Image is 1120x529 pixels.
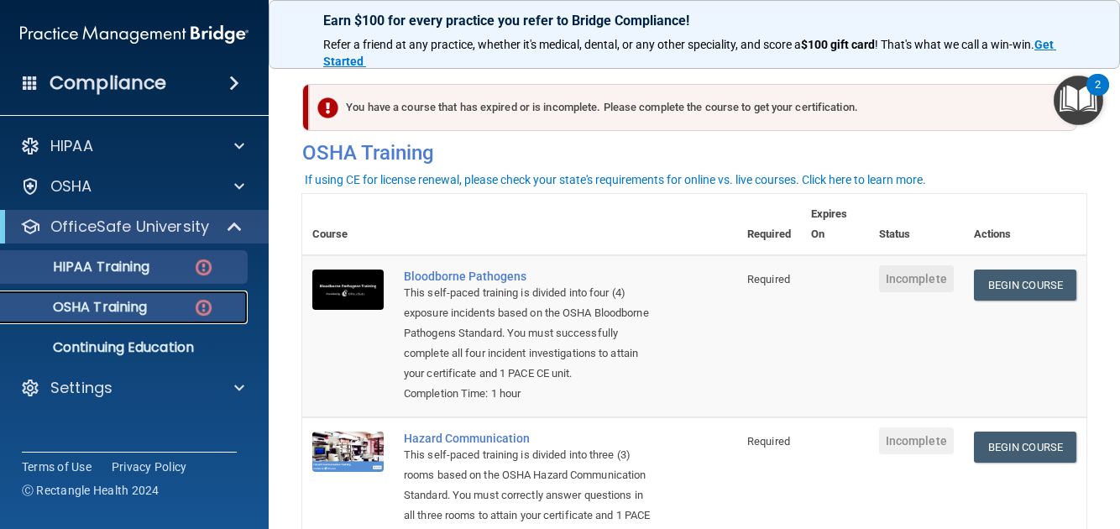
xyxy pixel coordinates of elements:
[974,432,1076,463] a: Begin Course
[50,176,92,196] p: OSHA
[404,432,653,445] a: Hazard Communication
[50,378,113,398] p: Settings
[112,458,187,475] a: Privacy Policy
[50,71,166,95] h4: Compliance
[20,18,249,51] img: PMB logo
[11,299,147,316] p: OSHA Training
[323,38,1056,68] a: Get Started
[737,194,801,255] th: Required
[404,384,653,404] div: Completion Time: 1 hour
[193,297,214,318] img: danger-circle.6113f641.png
[50,136,93,156] p: HIPAA
[20,217,243,237] a: OfficeSafe University
[801,38,875,51] strong: $100 gift card
[317,97,338,118] img: exclamation-circle-solid-danger.72ef9ffc.png
[20,136,244,156] a: HIPAA
[879,265,954,292] span: Incomplete
[323,13,1065,29] p: Earn $100 for every practice you refer to Bridge Compliance!
[193,257,214,278] img: danger-circle.6113f641.png
[302,194,394,255] th: Course
[323,38,801,51] span: Refer a friend at any practice, whether it's medical, dental, or any other speciality, and score a
[302,141,1086,165] h4: OSHA Training
[302,171,929,188] button: If using CE for license renewal, please check your state's requirements for online vs. live cours...
[22,458,92,475] a: Terms of Use
[747,435,790,448] span: Required
[11,339,240,356] p: Continuing Education
[747,273,790,285] span: Required
[974,270,1076,301] a: Begin Course
[875,38,1034,51] span: ! That's what we call a win-win.
[1054,76,1103,125] button: Open Resource Center, 2 new notifications
[801,194,869,255] th: Expires On
[309,84,1077,131] div: You have a course that has expired or is incomplete. Please complete the course to get your certi...
[869,194,964,255] th: Status
[964,194,1086,255] th: Actions
[879,427,954,454] span: Incomplete
[50,217,209,237] p: OfficeSafe University
[20,176,244,196] a: OSHA
[11,259,149,275] p: HIPAA Training
[404,283,653,384] div: This self-paced training is divided into four (4) exposure incidents based on the OSHA Bloodborne...
[404,270,653,283] a: Bloodborne Pathogens
[305,174,926,186] div: If using CE for license renewal, please check your state's requirements for online vs. live cours...
[22,482,160,499] span: Ⓒ Rectangle Health 2024
[20,378,244,398] a: Settings
[1095,85,1101,107] div: 2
